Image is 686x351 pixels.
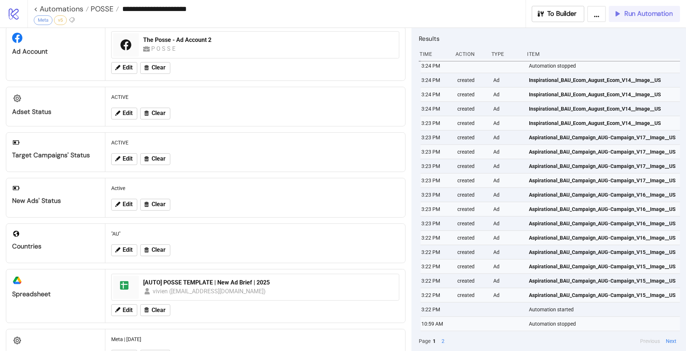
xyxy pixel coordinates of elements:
div: "AU" [108,227,402,241]
h2: Results [419,34,680,43]
span: Clear [152,110,166,117]
span: Aspirational_BAU_Campaign_AUG-Campaign_V17__Image__US [529,176,676,185]
button: Clear [140,304,170,316]
div: Ad [493,130,523,144]
div: 3:22 PM [421,259,451,273]
span: Run Automation [624,10,673,18]
button: Edit [111,304,137,316]
div: 3:22 PM [421,288,451,302]
div: Spreadsheet [12,290,99,298]
a: Aspirational_BAU_Campaign_AUG-Campaign_V17__Image__US [529,145,677,159]
span: Aspirational_BAU_Campaign_AUG-Campaign_V16__Image__US [529,219,676,228]
a: Aspirational_BAU_Campaign_AUG-Campaign_V16__Image__US [529,202,677,216]
div: 3:24 PM [421,73,451,87]
div: created [457,231,487,245]
button: 1 [431,337,438,345]
a: POSSE [89,5,119,12]
span: Inspirational_BAU_Ecom_August_Ecom_V14__Image__US [529,105,661,113]
div: Ad [493,202,523,216]
span: Clear [152,247,166,253]
div: created [457,245,487,259]
a: Inspirational_BAU_Ecom_August_Ecom_V14__Image__US [529,102,677,116]
span: Inspirational_BAU_Ecom_August_Ecom_V14__Image__US [529,119,661,127]
div: [AUTO] POSSE TEMPLATE | New Ad Brief | 2025 [143,279,395,287]
span: Inspirational_BAU_Ecom_August_Ecom_V14__Image__US [529,90,661,99]
div: Ad [493,73,523,87]
span: Aspirational_BAU_Campaign_AUG-Campaign_V15__Image__US [529,291,676,299]
div: vivien ([EMAIL_ADDRESS][DOMAIN_NAME]) [153,287,266,296]
span: Edit [123,110,133,117]
div: created [457,73,487,87]
span: To Builder [548,10,577,18]
div: Automation stopped [528,317,682,331]
div: Ad [493,245,523,259]
a: Aspirational_BAU_Campaign_AUG-Campaign_V17__Image__US [529,159,677,173]
div: created [457,145,487,159]
div: created [457,159,487,173]
div: Ad [493,87,523,101]
div: ACTIVE [108,136,402,150]
span: Aspirational_BAU_Campaign_AUG-Campaign_V15__Image__US [529,248,676,256]
div: created [457,202,487,216]
span: Clear [152,64,166,71]
button: ... [587,6,606,22]
div: 3:23 PM [421,216,451,230]
div: Ad [493,116,523,130]
button: Clear [140,153,170,165]
div: created [457,288,487,302]
div: Ad [493,274,523,288]
button: To Builder [532,6,585,22]
button: Clear [140,108,170,119]
div: 3:22 PM [421,302,451,316]
div: The Posse - Ad Account 2 [143,36,395,44]
span: Clear [152,307,166,314]
div: Ad Account [12,47,99,56]
button: 2 [439,337,447,345]
span: Aspirational_BAU_Campaign_AUG-Campaign_V17__Image__US [529,162,676,170]
div: 3:24 PM [421,59,451,73]
div: Time [419,47,450,61]
div: Item [526,47,680,61]
span: Aspirational_BAU_Campaign_AUG-Campaign_V16__Image__US [529,205,676,213]
button: Edit [111,62,137,74]
button: Previous [638,337,662,345]
div: 3:23 PM [421,159,451,173]
div: 3:23 PM [421,116,451,130]
div: 3:23 PM [421,188,451,202]
div: Action [455,47,486,61]
a: Inspirational_BAU_Ecom_August_Ecom_V14__Image__US [529,87,677,101]
span: Aspirational_BAU_Campaign_AUG-Campaign_V16__Image__US [529,191,676,199]
span: Edit [123,155,133,162]
a: Aspirational_BAU_Campaign_AUG-Campaign_V15__Image__US [529,245,677,259]
a: Aspirational_BAU_Campaign_AUG-Campaign_V17__Image__US [529,173,677,187]
button: Next [664,337,679,345]
div: ACTIVE [108,90,402,104]
div: created [457,130,487,144]
div: 3:23 PM [421,173,451,187]
span: Edit [123,307,133,314]
div: created [457,87,487,101]
div: Ad [493,259,523,273]
div: New Ads' Status [12,197,99,205]
div: Ad [493,216,523,230]
a: Aspirational_BAU_Campaign_AUG-Campaign_V15__Image__US [529,259,677,273]
div: Ad [493,231,523,245]
span: Aspirational_BAU_Campaign_AUG-Campaign_V15__Image__US [529,277,676,285]
button: Clear [140,199,170,211]
div: 3:22 PM [421,245,451,259]
a: Aspirational_BAU_Campaign_AUG-Campaign_V16__Image__US [529,188,677,202]
a: Inspirational_BAU_Ecom_August_Ecom_V14__Image__US [529,116,677,130]
a: Aspirational_BAU_Campaign_AUG-Campaign_V16__Image__US [529,231,677,245]
button: Clear [140,244,170,256]
div: Ad [493,159,523,173]
div: 3:23 PM [421,130,451,144]
span: Edit [123,64,133,71]
div: Type [491,47,522,61]
div: 3:23 PM [421,202,451,216]
div: Target Campaigns' Status [12,151,99,160]
div: Active [108,181,402,195]
span: Edit [123,201,133,208]
div: created [457,216,487,230]
div: v5 [54,15,67,25]
a: Aspirational_BAU_Campaign_AUG-Campaign_V16__Image__US [529,216,677,230]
